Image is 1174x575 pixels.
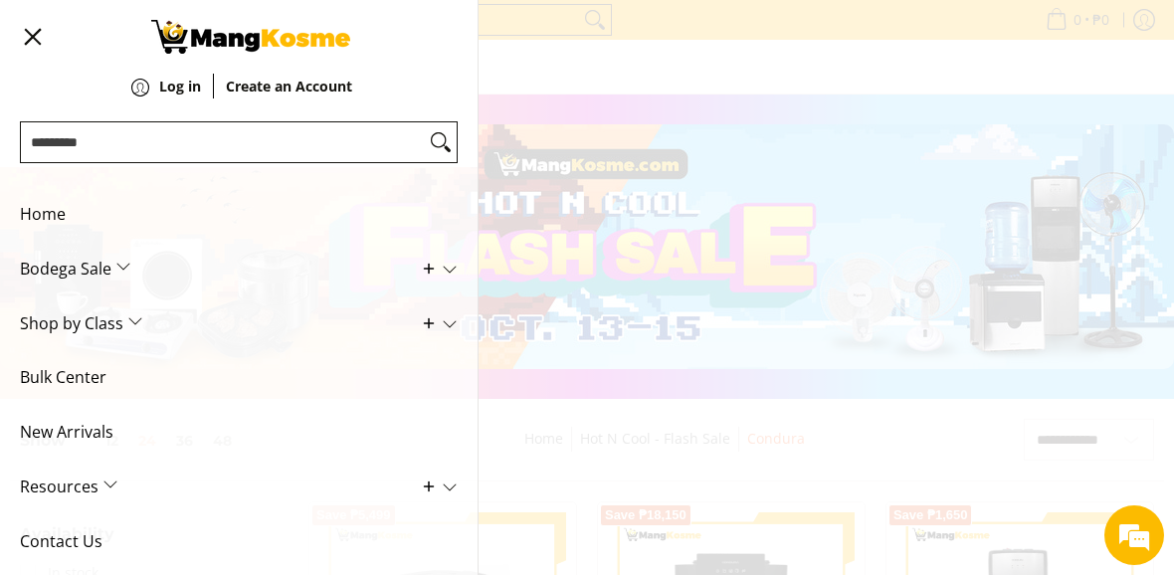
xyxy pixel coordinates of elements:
[20,405,428,460] span: New Arrivals
[42,165,347,366] span: We are offline. Please leave us a message.
[20,296,458,351] a: Shop by Class
[226,77,352,96] strong: Create an Account
[20,514,428,569] span: Contact Us
[151,20,350,54] img: Hot N Cool: Mang Kosme MID-PAYDAY APPLIANCES SALE! l Mang Kosme
[103,111,334,137] div: Leave a message
[20,296,428,351] span: Shop by Class
[326,10,374,58] div: Minimize live chat window
[292,442,361,469] em: Submit
[159,80,201,123] a: Log in
[20,242,428,296] span: Bodega Sale
[20,514,458,569] a: Contact Us
[425,122,457,162] button: Search
[20,187,458,242] a: Home
[20,460,428,514] span: Resources
[159,77,201,96] strong: Log in
[20,242,458,296] a: Bodega Sale
[20,187,428,242] span: Home
[20,350,428,405] span: Bulk Center
[20,460,458,514] a: Resources
[10,372,379,442] textarea: Type your message and click 'Submit'
[20,405,458,460] a: New Arrivals
[226,80,352,123] a: Create an Account
[20,350,458,405] a: Bulk Center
